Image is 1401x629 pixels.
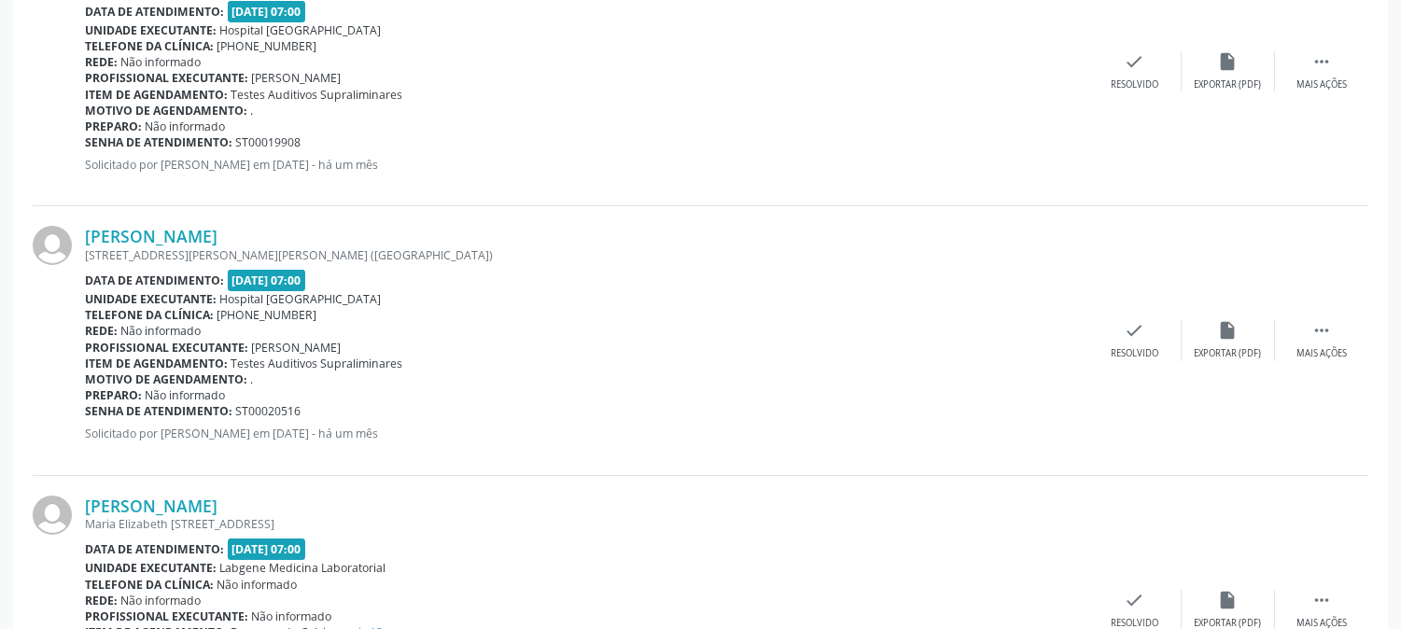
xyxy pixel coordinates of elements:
[85,119,142,134] b: Preparo:
[1195,347,1262,360] div: Exportar (PDF)
[85,560,217,576] b: Unidade executante:
[1111,78,1158,91] div: Resolvido
[85,273,224,288] b: Data de atendimento:
[85,541,224,557] b: Data de atendimento:
[85,516,1088,532] div: Maria Elizabeth [STREET_ADDRESS]
[85,426,1088,441] p: Solicitado por [PERSON_NAME] em [DATE] - há um mês
[231,356,403,371] span: Testes Auditivos Supraliminares
[85,22,217,38] b: Unidade executante:
[85,403,232,419] b: Senha de atendimento:
[85,387,142,403] b: Preparo:
[85,608,248,624] b: Profissional executante:
[1218,320,1239,341] i: insert_drive_file
[85,4,224,20] b: Data de atendimento:
[228,538,306,560] span: [DATE] 07:00
[217,38,317,54] span: [PHONE_NUMBER]
[1311,320,1332,341] i: 
[85,38,214,54] b: Telefone da clínica:
[85,87,228,103] b: Item de agendamento:
[85,54,118,70] b: Rede:
[228,270,306,291] span: [DATE] 07:00
[1125,320,1145,341] i: check
[85,103,247,119] b: Motivo de agendamento:
[85,70,248,86] b: Profissional executante:
[252,608,332,624] span: Não informado
[228,1,306,22] span: [DATE] 07:00
[85,134,232,150] b: Senha de atendimento:
[85,371,247,387] b: Motivo de agendamento:
[1125,51,1145,72] i: check
[85,247,1088,263] div: [STREET_ADDRESS][PERSON_NAME][PERSON_NAME] ([GEOGRAPHIC_DATA])
[85,226,217,246] a: [PERSON_NAME]
[85,291,217,307] b: Unidade executante:
[1218,590,1239,610] i: insert_drive_file
[220,291,382,307] span: Hospital [GEOGRAPHIC_DATA]
[1111,347,1158,360] div: Resolvido
[146,119,226,134] span: Não informado
[85,577,214,593] b: Telefone da clínica:
[146,387,226,403] span: Não informado
[85,496,217,516] a: [PERSON_NAME]
[121,323,202,339] span: Não informado
[1296,78,1347,91] div: Mais ações
[85,307,214,323] b: Telefone da clínica:
[236,134,301,150] span: ST00019908
[1218,51,1239,72] i: insert_drive_file
[85,356,228,371] b: Item de agendamento:
[252,340,342,356] span: [PERSON_NAME]
[1296,347,1347,360] div: Mais ações
[231,87,403,103] span: Testes Auditivos Supraliminares
[220,22,382,38] span: Hospital [GEOGRAPHIC_DATA]
[1311,51,1332,72] i: 
[236,403,301,419] span: ST00020516
[252,70,342,86] span: [PERSON_NAME]
[1195,78,1262,91] div: Exportar (PDF)
[217,577,298,593] span: Não informado
[251,103,254,119] span: .
[121,54,202,70] span: Não informado
[121,593,202,608] span: Não informado
[1311,590,1332,610] i: 
[220,560,386,576] span: Labgene Medicina Laboratorial
[85,593,118,608] b: Rede:
[33,226,72,265] img: img
[1125,590,1145,610] i: check
[85,340,248,356] b: Profissional executante:
[251,371,254,387] span: .
[85,323,118,339] b: Rede:
[33,496,72,535] img: img
[85,157,1088,173] p: Solicitado por [PERSON_NAME] em [DATE] - há um mês
[217,307,317,323] span: [PHONE_NUMBER]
